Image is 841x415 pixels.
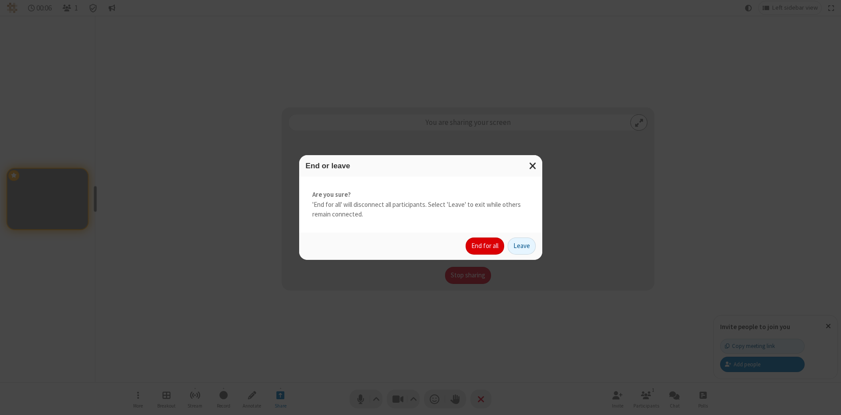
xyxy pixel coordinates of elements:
h3: End or leave [306,162,536,170]
strong: Are you sure? [312,190,529,200]
button: Leave [508,238,536,255]
button: End for all [466,238,504,255]
div: 'End for all' will disconnect all participants. Select 'Leave' to exit while others remain connec... [299,177,542,233]
button: Close modal [524,155,542,177]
